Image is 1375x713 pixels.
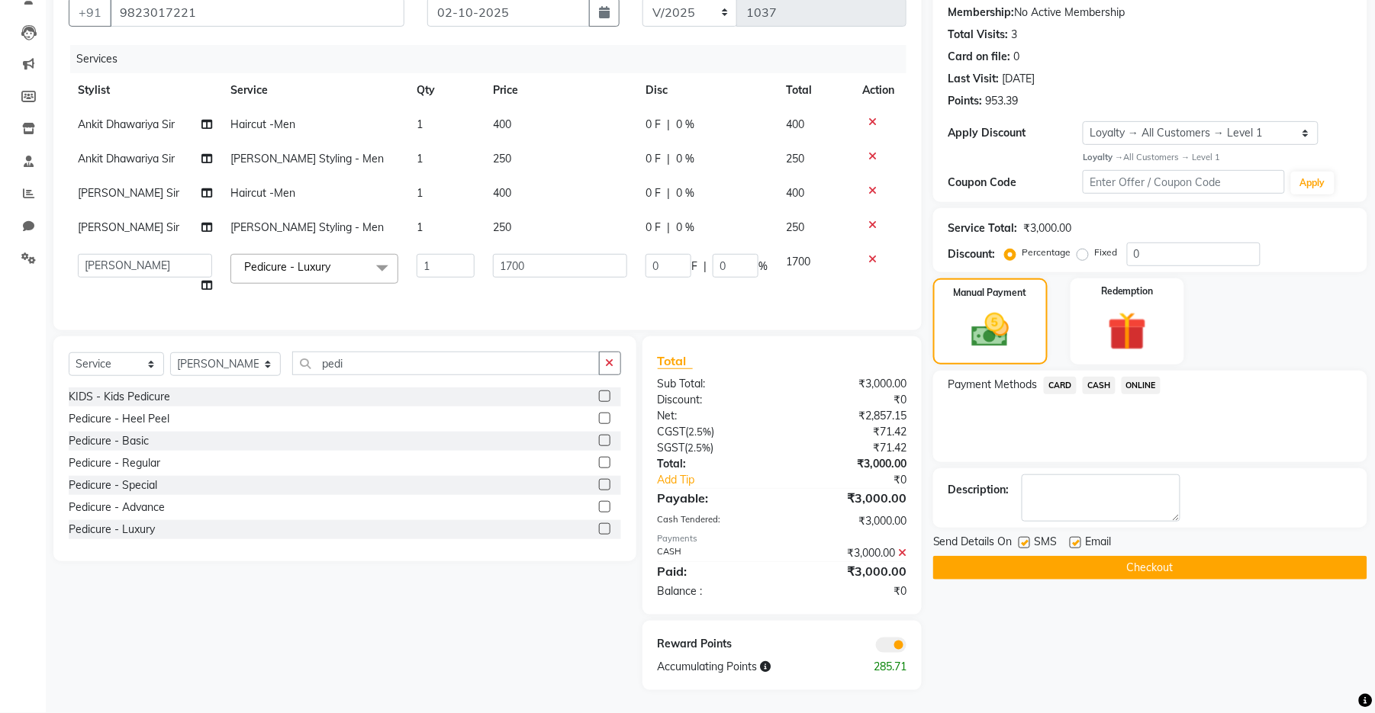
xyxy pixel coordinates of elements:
[1291,172,1335,194] button: Apply
[78,117,175,131] span: Ankit Dhawariya Sir
[948,246,996,262] div: Discount:
[292,352,600,375] input: Search or Scan
[69,73,221,108] th: Stylist
[777,73,853,108] th: Total
[636,73,777,108] th: Disc
[786,117,804,131] span: 400
[691,259,697,275] span: F
[484,73,636,108] th: Price
[646,408,782,424] div: Net:
[417,117,423,131] span: 1
[667,185,670,201] span: |
[69,433,149,449] div: Pedicure - Basic
[1096,307,1158,355] img: _gift.svg
[1024,220,1072,236] div: ₹3,000.00
[230,152,384,165] span: [PERSON_NAME] Styling - Men
[986,93,1019,109] div: 953.39
[230,220,384,234] span: [PERSON_NAME] Styling - Men
[676,151,694,167] span: 0 %
[948,175,1083,191] div: Coupon Code
[853,73,906,108] th: Action
[933,556,1367,580] button: Checkout
[782,545,918,561] div: ₹3,000.00
[948,71,1000,87] div: Last Visit:
[689,426,712,438] span: 2.5%
[948,27,1009,43] div: Total Visits:
[1022,246,1071,259] label: Percentage
[658,353,693,369] span: Total
[948,5,1352,21] div: No Active Membership
[658,532,906,545] div: Payments
[1083,170,1284,194] input: Enter Offer / Coupon Code
[646,513,782,529] div: Cash Tendered:
[658,425,686,438] span: CGST
[948,125,1083,141] div: Apply Discount
[417,186,423,200] span: 1
[646,424,782,440] div: ( )
[221,73,407,108] th: Service
[646,376,782,392] div: Sub Total:
[676,220,694,236] span: 0 %
[646,440,782,456] div: ( )
[1014,49,1020,65] div: 0
[1095,246,1118,259] label: Fixed
[646,636,782,653] div: Reward Points
[667,117,670,133] span: |
[1012,27,1018,43] div: 3
[782,408,918,424] div: ₹2,857.15
[704,259,707,275] span: |
[658,441,685,454] span: SGST
[646,562,782,580] div: Paid:
[782,583,918,599] div: ₹0
[69,411,169,427] div: Pedicure - Heel Peel
[493,220,511,234] span: 250
[646,220,661,236] span: 0 F
[69,522,155,538] div: Pedicure - Luxury
[782,392,918,408] div: ₹0
[244,260,330,274] span: Pedicure - Luxury
[646,185,661,201] span: 0 F
[646,392,782,408] div: Discount:
[782,456,918,472] div: ₹3,000.00
[646,545,782,561] div: CASH
[69,389,170,405] div: KIDS - Kids Pedicure
[782,513,918,529] div: ₹3,000.00
[850,659,918,675] div: 285.71
[948,377,1038,393] span: Payment Methods
[1083,152,1123,162] strong: Loyalty →
[646,117,661,133] span: 0 F
[805,472,918,488] div: ₹0
[782,562,918,580] div: ₹3,000.00
[78,220,179,234] span: [PERSON_NAME] Sir
[493,117,511,131] span: 400
[1003,71,1035,87] div: [DATE]
[646,489,782,507] div: Payable:
[786,152,804,165] span: 250
[69,499,165,515] div: Pedicure - Advance
[948,5,1015,21] div: Membership:
[1035,534,1058,553] span: SMS
[493,186,511,200] span: 400
[417,152,423,165] span: 1
[1083,151,1352,164] div: All Customers → Level 1
[646,456,782,472] div: Total:
[948,49,1011,65] div: Card on file:
[646,151,661,167] span: 0 F
[782,376,918,392] div: ₹3,000.00
[667,220,670,236] span: |
[786,255,810,268] span: 1700
[1086,534,1112,553] span: Email
[786,186,804,200] span: 400
[667,151,670,167] span: |
[1122,377,1161,394] span: ONLINE
[782,489,918,507] div: ₹3,000.00
[230,186,295,200] span: Haircut -Men
[407,73,484,108] th: Qty
[69,455,160,471] div: Pedicure - Regular
[69,477,157,493] div: Pedicure - Special
[646,472,805,488] a: Add Tip
[948,220,1018,236] div: Service Total:
[786,220,804,234] span: 250
[933,534,1013,553] span: Send Details On
[1101,284,1154,298] label: Redemption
